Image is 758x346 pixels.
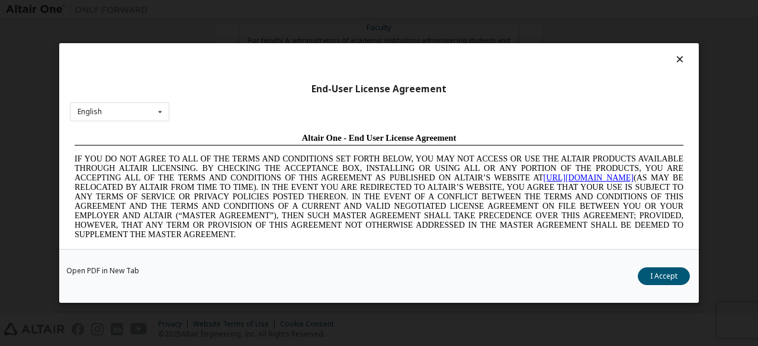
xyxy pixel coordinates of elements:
span: IF YOU DO NOT AGREE TO ALL OF THE TERMS AND CONDITIONS SET FORTH BELOW, YOU MAY NOT ACCESS OR USE... [5,26,614,111]
div: End-User License Agreement [70,83,688,95]
span: Altair One - End User License Agreement [232,5,387,14]
div: English [78,108,102,115]
a: Open PDF in New Tab [66,267,139,274]
span: Lore Ipsumd Sit Ame Cons Adipisc Elitseddo (“Eiusmodte”) in utlabor Etdolo Magnaaliqua Eni. (“Adm... [5,121,614,205]
a: [URL][DOMAIN_NAME] [474,45,564,54]
button: I Accept [638,267,690,285]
